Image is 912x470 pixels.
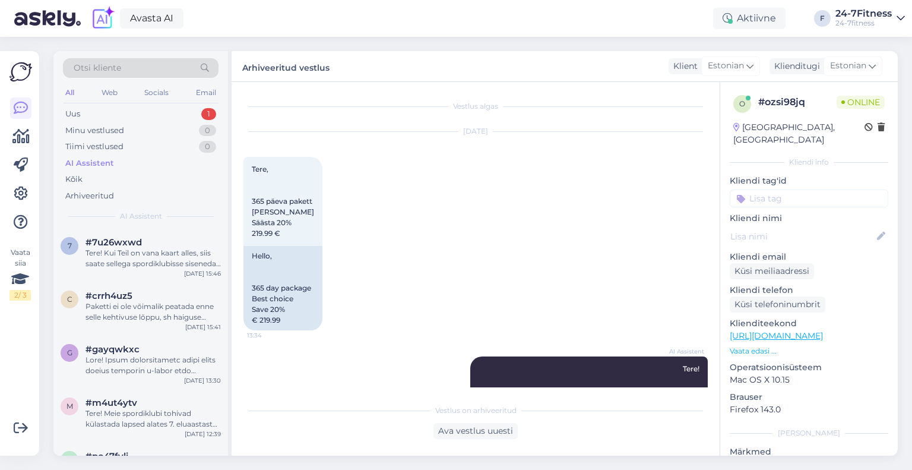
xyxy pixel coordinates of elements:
div: Vaata siia [9,247,31,301]
p: Brauser [730,391,888,403]
p: Kliendi telefon [730,284,888,296]
div: 1 [201,108,216,120]
div: Socials [142,85,171,100]
div: Arhiveeritud [65,190,114,202]
div: Paketti ei ole võimalik peatada enne selle kehtivuse lõppu, sh haiguse korral. Vastavalt meie kli... [85,301,221,323]
div: [DATE] [243,126,708,137]
span: Vestlus on arhiveeritud [435,405,517,416]
div: 0 [199,141,216,153]
div: Vestlus algas [243,101,708,112]
div: Tere! Kui Teil on vana kaart alles, siis saate sellega spordiklubisse siseneda. Füüsilise plastik... [85,248,221,269]
p: Vaata edasi ... [730,346,888,357]
p: Mac OS X 10.15 [730,374,888,386]
div: Aktiivne [713,8,786,29]
div: [DATE] 15:46 [184,269,221,278]
span: 13:34 [247,331,292,340]
div: Kliendi info [730,157,888,168]
div: Web [99,85,120,100]
div: Uus [65,108,80,120]
span: #crrh4uz5 [85,291,132,301]
p: Klienditeekond [730,317,888,330]
span: #m4ut4ytv [85,398,137,408]
p: Kliendi email [730,251,888,263]
span: m [66,402,73,411]
div: [PERSON_NAME] [730,428,888,439]
span: #po47fyli [85,451,128,462]
a: 24-7Fitness24-7fitness [835,9,905,28]
div: # ozsi98jq [758,95,837,109]
div: AI Assistent [65,157,114,169]
div: Ava vestlus uuesti [433,423,518,439]
span: Otsi kliente [74,62,121,74]
input: Lisa nimi [730,230,875,243]
span: o [739,99,745,108]
span: #gayqwkxc [85,344,140,355]
p: Operatsioonisüsteem [730,361,888,374]
span: Estonian [830,59,866,72]
div: 2 / 3 [9,290,31,301]
div: Küsi meiliaadressi [730,263,814,279]
p: Kliendi tag'id [730,175,888,187]
div: [DATE] 12:39 [185,430,221,439]
span: AI Assistent [660,347,704,356]
span: Tere, 365 päeva pakett [PERSON_NAME] Säästa 20% 219.99 € [252,165,314,238]
div: Klient [669,60,698,72]
div: Tere! Meie spordiklubi tohivad külastada lapsed alates 7. eluaastast vanema kirjaliku nõusolekuga... [85,408,221,430]
p: Firefox 143.0 [730,403,888,416]
span: 7 [68,241,72,250]
div: [DATE] 15:41 [185,323,221,332]
input: Lisa tag [730,190,888,207]
label: Arhiveeritud vestlus [242,58,330,74]
div: 24-7Fitness [835,9,892,18]
img: explore-ai [90,6,115,31]
div: 24-7fitness [835,18,892,28]
div: Tiimi vestlused [65,141,123,153]
p: Märkmed [730,446,888,458]
span: Estonian [708,59,744,72]
div: Minu vestlused [65,125,124,137]
span: p [67,455,72,464]
span: #7u26wxwd [85,237,142,248]
div: [DATE] 13:30 [184,376,221,385]
span: g [67,348,72,357]
img: Askly Logo [9,61,32,83]
div: Email [194,85,218,100]
div: All [63,85,77,100]
span: c [67,295,72,304]
div: Hello, 365 day package Best choice Save 20% € 219.99 [243,246,322,330]
span: AI Assistent [120,211,162,222]
div: 0 [199,125,216,137]
div: F [814,10,831,27]
div: Küsi telefoninumbrit [730,296,825,313]
span: Online [837,96,885,109]
a: Avasta AI [120,8,183,29]
a: [URL][DOMAIN_NAME] [730,330,823,341]
div: [GEOGRAPHIC_DATA], [GEOGRAPHIC_DATA] [733,121,864,146]
div: Kõik [65,174,83,185]
p: Kliendi nimi [730,212,888,225]
div: Klienditugi [769,60,820,72]
div: Lore! Ipsum dolorsitametc adipi elits doeius temporin u-labor etdo magn@60-7aliquae.ad. Minim ven... [85,355,221,376]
